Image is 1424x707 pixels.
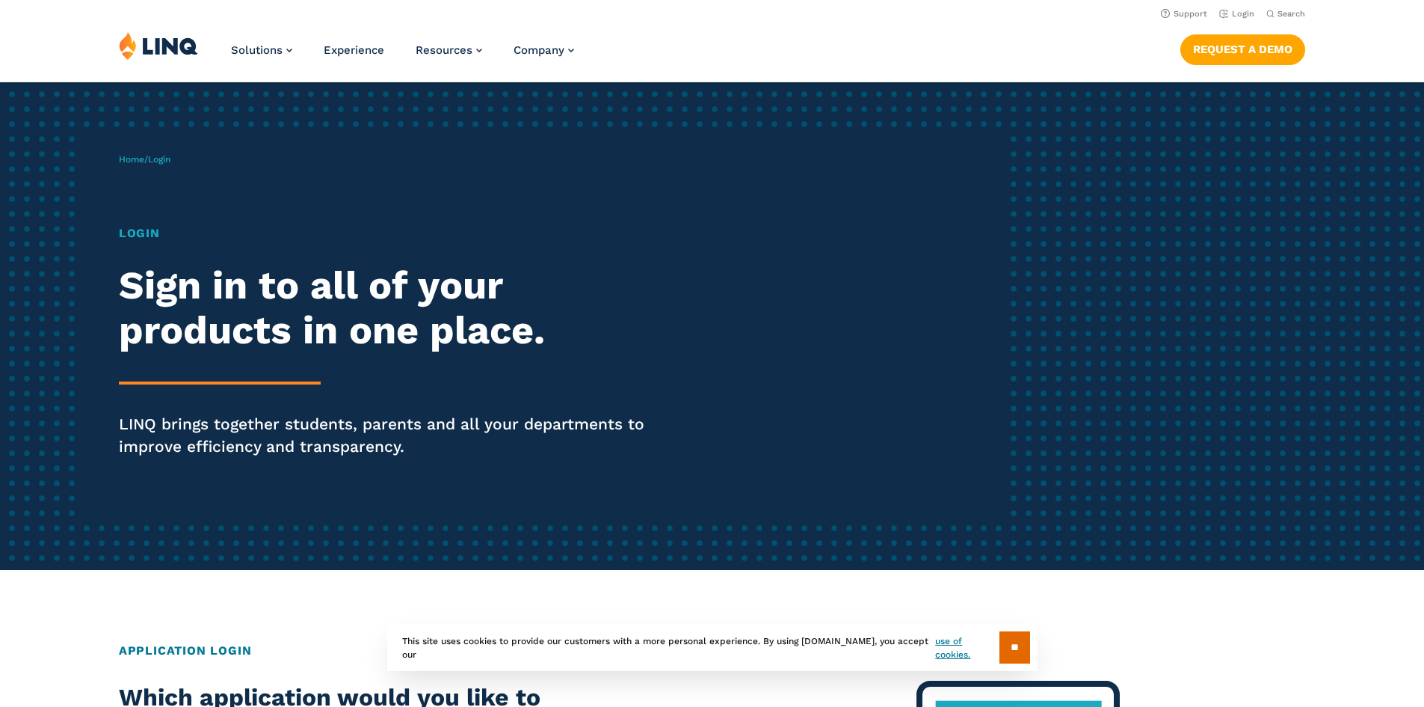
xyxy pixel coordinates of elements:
span: Resources [416,43,472,57]
h2: Sign in to all of your products in one place. [119,263,668,353]
span: Solutions [231,43,283,57]
h2: Application Login [119,642,1305,660]
a: Support [1161,9,1207,19]
p: LINQ brings together students, parents and all your departments to improve efficiency and transpa... [119,413,668,458]
img: LINQ | K‑12 Software [119,31,198,60]
a: Request a Demo [1180,34,1305,64]
span: Login [148,154,170,165]
h1: Login [119,224,668,242]
span: / [119,154,170,165]
a: Home [119,154,144,165]
nav: Button Navigation [1180,31,1305,64]
span: Search [1277,9,1305,19]
div: This site uses cookies to provide our customers with a more personal experience. By using [DOMAIN... [387,624,1038,671]
a: Login [1219,9,1254,19]
a: Solutions [231,43,292,57]
span: Company [514,43,564,57]
nav: Primary Navigation [231,31,574,81]
button: Open Search Bar [1266,8,1305,19]
a: use of cookies. [935,634,999,661]
a: Experience [324,43,384,57]
a: Company [514,43,574,57]
a: Resources [416,43,482,57]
